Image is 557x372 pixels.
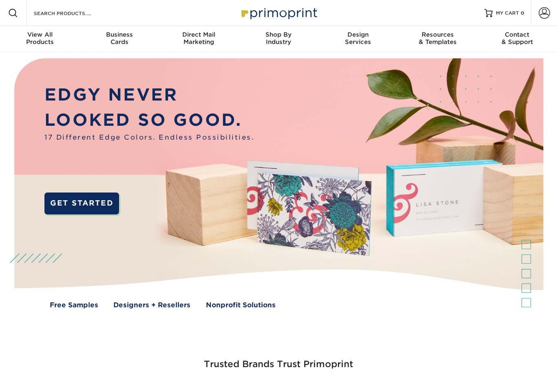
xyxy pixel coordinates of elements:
a: Shop ByIndustry [239,26,318,52]
a: Contact& Support [477,26,557,52]
img: Primoprint [238,4,319,22]
span: MY CART [496,10,519,17]
div: Marketing [159,31,239,46]
span: Design [318,31,398,38]
span: 17 Different Edge Colors. Endless Possibilities. [44,132,254,142]
a: BusinessCards [80,26,159,52]
span: 0 [521,10,524,16]
a: GET STARTED [44,193,119,214]
span: Contact [477,31,557,38]
a: Nonprofit Solutions [206,300,276,310]
div: & Templates [398,31,477,46]
a: DesignServices [318,26,398,52]
span: Resources [398,31,477,38]
a: Designers + Resellers [113,300,190,310]
a: Free Samples [50,300,98,310]
input: SEARCH PRODUCTS..... [33,8,113,18]
a: Direct MailMarketing [159,26,239,52]
div: Industry [239,31,318,46]
a: Resources& Templates [398,26,477,52]
p: EDGY NEVER [44,82,254,107]
span: Direct Mail [159,31,239,38]
span: Shop By [239,31,318,38]
div: Services [318,31,398,46]
div: Cards [80,31,159,46]
span: Business [80,31,159,38]
div: & Support [477,31,557,46]
p: LOOKED SO GOOD. [44,107,254,132]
